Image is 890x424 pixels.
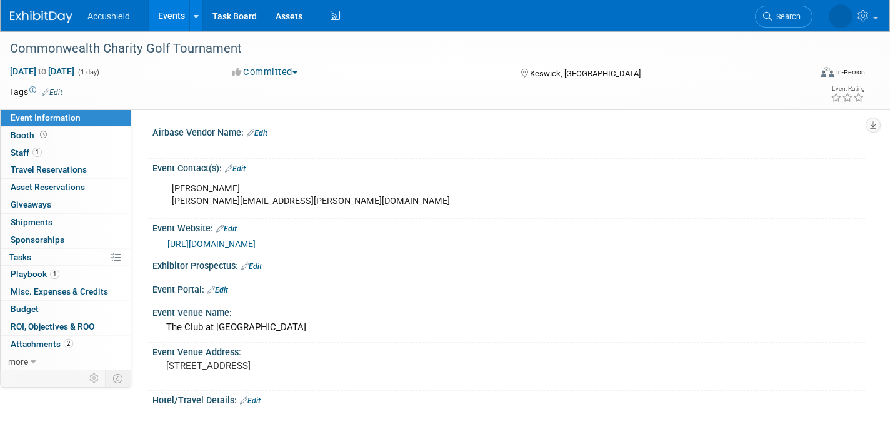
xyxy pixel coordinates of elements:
div: Event Venue Address: [152,343,865,358]
span: (1 day) [77,68,99,76]
span: Shipments [11,217,52,227]
span: Asset Reservations [11,182,85,192]
div: Event Rating [831,86,864,92]
a: Edit [240,396,261,405]
span: 1 [50,270,59,279]
div: Event Portal: [152,280,865,296]
span: 2 [64,339,73,348]
span: Budget [11,304,39,314]
a: Asset Reservations [1,179,131,196]
div: Airbase Vendor Name: [152,123,865,139]
a: more [1,353,131,370]
a: Edit [216,225,237,233]
a: Shipments [1,214,131,231]
a: Sponsorships [1,231,131,248]
a: Staff1 [1,144,131,161]
div: Hotel/Travel Details: [152,391,865,407]
a: [URL][DOMAIN_NAME] [167,239,256,249]
div: [PERSON_NAME] [PERSON_NAME][EMAIL_ADDRESS][PERSON_NAME][DOMAIN_NAME] [163,176,727,214]
span: Travel Reservations [11,164,87,174]
a: Booth [1,127,131,144]
span: Attachments [11,339,73,349]
a: Playbook1 [1,266,131,283]
span: Misc. Expenses & Credits [11,286,108,296]
a: ROI, Objectives & ROO [1,318,131,335]
img: ExhibitDay [10,11,72,23]
span: Playbook [11,269,59,279]
span: more [8,356,28,366]
div: Event Venue Name: [152,303,865,319]
div: Event Contact(s): [152,159,865,175]
a: Edit [241,262,262,271]
div: In-Person [836,68,865,77]
img: Format-Inperson.png [821,67,834,77]
img: Peggy White [829,4,852,28]
button: Committed [228,66,302,79]
div: Exhibitor Prospectus: [152,256,865,273]
span: Tasks [9,252,31,262]
div: The Club at [GEOGRAPHIC_DATA] [162,318,856,337]
a: Event Information [1,109,131,126]
span: Accushield [87,11,130,21]
pre: [STREET_ADDRESS] [166,360,436,371]
a: Misc. Expenses & Credits [1,283,131,300]
td: Personalize Event Tab Strip [84,370,106,386]
td: Toggle Event Tabs [106,370,131,386]
div: Event Format [738,65,865,84]
a: Edit [207,286,228,295]
span: Event Information [11,113,81,123]
span: ROI, Objectives & ROO [11,321,94,331]
span: Search [772,12,801,21]
a: Attachments2 [1,336,131,353]
span: Sponsorships [11,235,64,245]
a: Travel Reservations [1,161,131,178]
a: Budget [1,301,131,318]
span: Keswick, [GEOGRAPHIC_DATA] [530,69,641,78]
span: Booth [11,130,49,140]
a: Giveaways [1,196,131,213]
a: Edit [247,129,267,138]
span: to [36,66,48,76]
span: [DATE] [DATE] [9,66,75,77]
a: Edit [225,164,246,173]
a: Search [755,6,812,28]
div: Event Website: [152,219,865,235]
span: Staff [11,148,42,158]
span: Booth not reserved yet [37,130,49,139]
div: Commonwealth Charity Golf Tournament [6,38,792,60]
span: Giveaways [11,199,51,209]
span: 1 [32,148,42,157]
a: Edit [42,88,62,97]
td: Tags [9,86,62,98]
a: Tasks [1,249,131,266]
